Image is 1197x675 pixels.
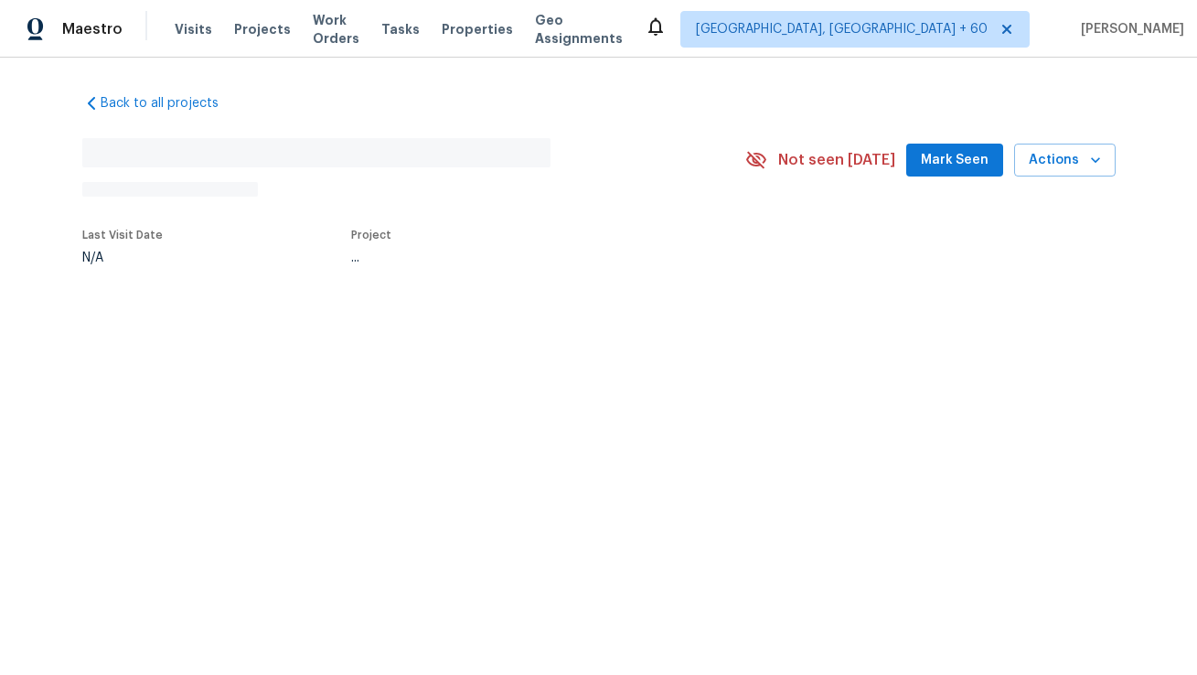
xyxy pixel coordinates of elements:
[442,20,513,38] span: Properties
[351,230,391,241] span: Project
[1074,20,1184,38] span: [PERSON_NAME]
[1014,144,1116,177] button: Actions
[313,11,359,48] span: Work Orders
[921,149,989,172] span: Mark Seen
[62,20,123,38] span: Maestro
[778,151,895,169] span: Not seen [DATE]
[906,144,1003,177] button: Mark Seen
[234,20,291,38] span: Projects
[82,94,258,112] a: Back to all projects
[351,252,702,264] div: ...
[1029,149,1101,172] span: Actions
[696,20,988,38] span: [GEOGRAPHIC_DATA], [GEOGRAPHIC_DATA] + 60
[175,20,212,38] span: Visits
[535,11,623,48] span: Geo Assignments
[82,230,163,241] span: Last Visit Date
[82,252,163,264] div: N/A
[381,23,420,36] span: Tasks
